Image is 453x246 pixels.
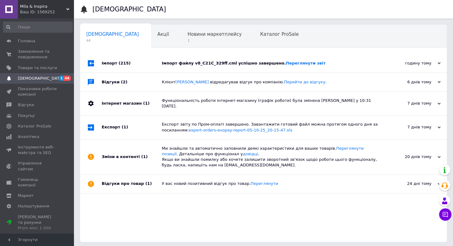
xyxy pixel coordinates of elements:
[284,80,327,84] a: Перейти до відгуку.
[379,79,441,85] div: 6 днів тому
[86,31,139,37] span: [DEMOGRAPHIC_DATA]
[162,98,379,109] div: Функціональність роботи інтернет-магазину (графік роботи) була змінена [PERSON_NAME] у 10:31 [DATE].
[162,146,379,168] div: Ми знайшли та автоматично заповнили деякі характеристики для ваших товарів. . Детальніше про функ...
[102,73,162,91] div: Відгуки
[439,208,451,221] button: Чат з покупцем
[102,175,162,193] div: Відгуки про товар
[119,61,131,65] span: (215)
[379,60,441,66] div: годину тому
[141,154,148,159] span: (1)
[18,203,49,209] span: Налаштування
[18,161,57,172] span: Управління сайтом
[162,122,379,133] div: Експорт звіту по Пром-оплаті завершено. Завантажити готовий файл можна протягом одного дня за пос...
[20,9,74,15] div: Ваш ID: 1569252
[175,80,209,84] a: [PERSON_NAME]
[210,80,327,84] span: відредагував відгук про компанію.
[18,49,57,60] span: Замовлення та повідомлення
[92,6,166,13] h1: [DEMOGRAPHIC_DATA]
[189,128,292,132] a: export-orders-evopay-report-05-10-25_20-15-47.xls
[64,76,71,81] span: 44
[122,125,128,129] span: (1)
[18,102,34,108] span: Відгуки
[162,80,327,84] span: Клієнт
[102,115,162,139] div: Експорт
[102,140,162,174] div: Зміни в контенті
[260,31,299,37] span: Каталог ProSale
[162,146,364,156] a: Переглянути позиції
[379,124,441,130] div: 7 днів тому
[18,113,35,119] span: Покупці
[379,101,441,106] div: 7 днів тому
[59,76,64,81] span: 1
[286,61,326,65] a: Переглянути звіт
[162,60,379,66] div: Імпорт файлу v8_C21C_329ff.cml успішно завершено.
[102,92,162,115] div: Інтернет магазин
[18,225,57,231] div: Prom мікс 1 000
[243,152,258,156] a: довідці
[18,144,57,156] span: Інструменти веб-майстра та SEO
[18,193,34,198] span: Маркет
[18,38,35,44] span: Головна
[187,38,242,43] span: 1
[3,22,73,33] input: Пошук
[18,76,63,81] span: [DEMOGRAPHIC_DATA]
[379,181,441,186] div: 24 дні тому
[162,181,379,186] div: У вас новий позитивний відгук про товар.
[145,181,152,186] span: (1)
[18,177,57,188] span: Гаманець компанії
[18,134,39,140] span: Аналітика
[18,65,57,71] span: Товари та послуги
[121,80,128,84] span: (2)
[18,214,57,231] span: [PERSON_NAME] та рахунки
[102,54,162,73] div: Імпорт
[18,86,57,97] span: Показники роботи компанії
[18,123,51,129] span: Каталог ProSale
[86,38,139,43] span: 44
[143,101,149,106] span: (1)
[20,4,66,9] span: Mila & Inspira
[157,31,169,37] span: Акції
[251,181,278,186] a: Переглянути
[379,154,441,160] div: 20 днів тому
[187,31,242,37] span: Новини маркетплейсу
